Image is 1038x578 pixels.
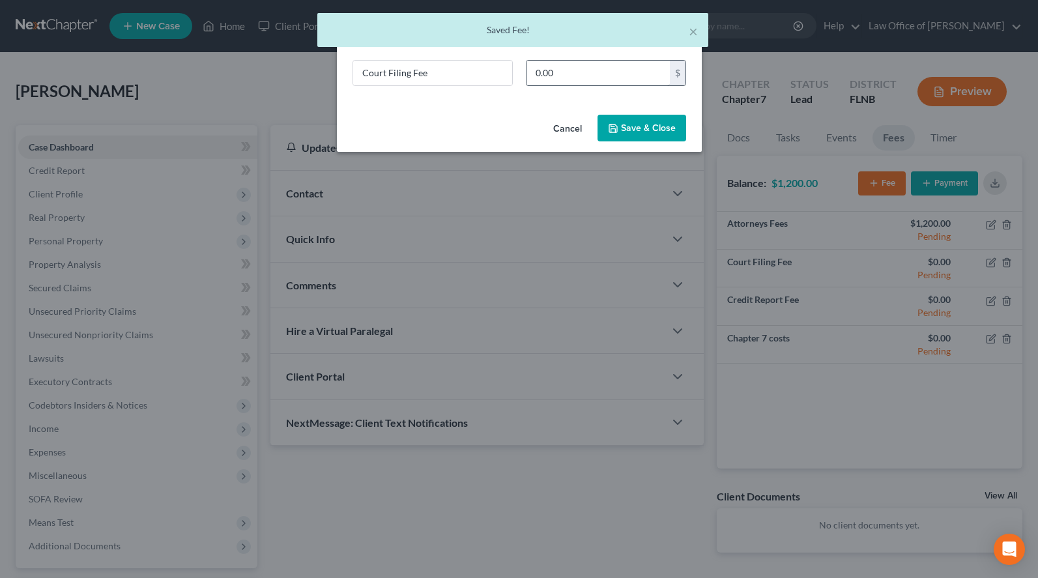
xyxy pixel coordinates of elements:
[328,23,698,36] div: Saved Fee!
[543,116,592,142] button: Cancel
[994,534,1025,565] div: Open Intercom Messenger
[598,115,686,142] button: Save & Close
[670,61,685,85] div: $
[353,61,512,85] input: Describe...
[526,61,670,85] input: 0.00
[689,23,698,39] button: ×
